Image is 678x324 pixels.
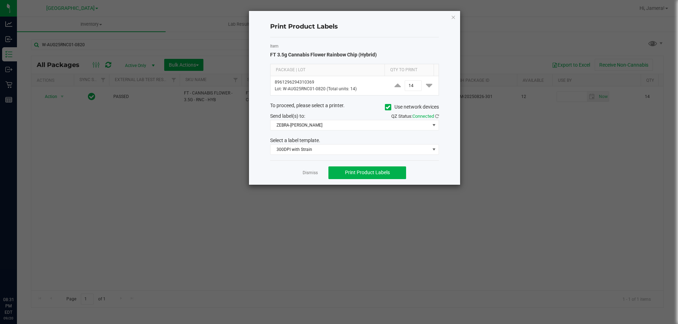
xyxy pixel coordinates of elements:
[270,64,385,76] th: Package | Lot
[270,113,305,119] span: Send label(s) to:
[270,145,430,154] span: 300DPI with Strain
[385,103,439,111] label: Use network devices
[328,166,406,179] button: Print Product Labels
[270,43,439,49] label: Item
[265,137,444,144] div: Select a label template.
[412,114,434,119] span: Connected
[270,120,430,130] span: ZEBRA-[PERSON_NAME]
[275,79,384,86] p: 8961296294310369
[385,64,434,76] th: Qty to Print
[270,22,439,31] h4: Print Product Labels
[303,170,318,176] a: Dismiss
[391,114,439,119] span: QZ Status:
[265,102,444,112] div: To proceed, please select a printer.
[270,52,377,57] span: FT 3.5g Cannabis Flower Rainbow Chip (Hybrid)
[7,268,28,289] iframe: Resource center
[345,170,390,175] span: Print Product Labels
[275,86,384,92] p: Lot: W-AUG25RNC01-0820 (Total units: 14)
[21,267,29,275] iframe: Resource center unread badge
